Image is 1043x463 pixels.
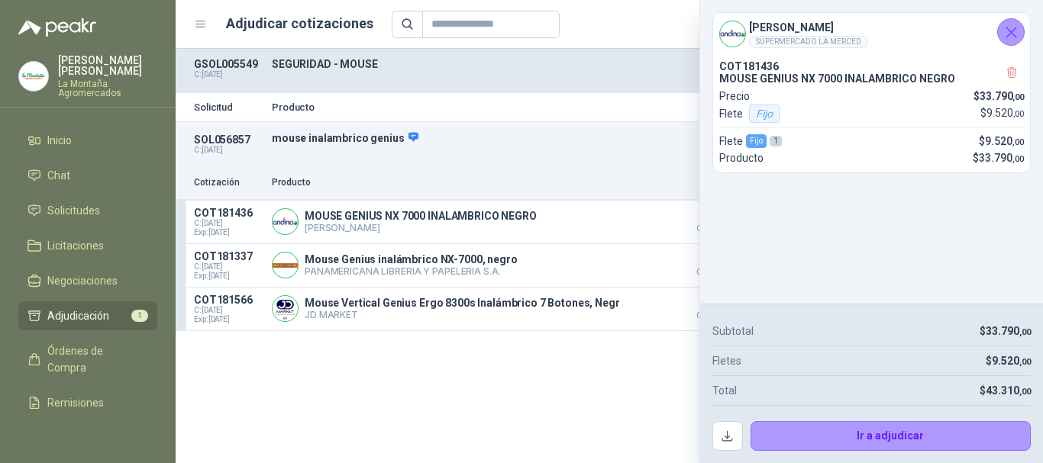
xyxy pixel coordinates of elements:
[712,382,737,399] p: Total
[673,250,750,276] p: $ 51.121
[719,88,750,104] p: Precio
[992,355,1031,367] span: 9.520
[305,309,620,320] p: JD MARKET
[986,352,1031,369] p: $
[47,307,109,324] span: Adjudicación
[194,102,263,112] p: Solicitud
[18,266,157,295] a: Negociaciones
[47,132,72,149] span: Inicio
[272,58,805,70] p: SEGURIDAD - MOUSE
[986,107,1024,119] span: 9.520
[18,18,96,37] img: Logo peakr
[272,131,805,145] p: mouse inalambrico genius
[980,90,1024,102] span: 33.790
[194,175,263,190] p: Cotización
[273,252,298,278] img: Company Logo
[47,342,143,376] span: Órdenes de Compra
[1012,137,1024,147] span: ,00
[1019,357,1031,367] span: ,00
[273,209,298,234] img: Company Logo
[980,323,1031,339] p: $
[18,301,157,330] a: Adjudicación1
[194,315,263,324] span: Exp: [DATE]
[673,268,750,276] span: Crédito 30 días
[194,146,263,155] p: C: [DATE]
[47,202,100,219] span: Solicitudes
[194,294,263,306] p: COT181566
[18,231,157,260] a: Licitaciones
[979,152,1024,164] span: 33.790
[305,265,518,277] p: PANAMERICANA LIBRERIA Y PAPELERIA S.A.
[719,60,1024,72] p: COT181436
[673,294,750,320] p: $ 70.741
[18,336,157,382] a: Órdenes de Compra
[1019,327,1031,337] span: ,00
[974,88,1024,104] p: $
[272,175,664,190] p: Producto
[194,262,263,272] span: C: [DATE]
[194,228,263,237] span: Exp: [DATE]
[980,382,1031,399] p: $
[673,312,750,320] span: Crédito 30 días
[194,58,263,70] p: GSOL005549
[194,133,263,146] p: SOL056857
[272,102,805,112] p: Producto
[712,352,741,369] p: Fletes
[305,297,620,309] p: Mouse Vertical Genius Ergo 8300s Inalámbrico 7 Botones, Negr
[986,325,1031,337] span: 33.790
[979,133,1024,150] p: $
[985,135,1024,147] span: 9.520
[751,421,1032,452] button: Ir a adjudicar
[194,306,263,315] span: C: [DATE]
[18,196,157,225] a: Solicitudes
[226,13,373,34] h1: Adjudicar cotizaciones
[1012,92,1024,102] span: ,00
[194,70,263,79] p: C: [DATE]
[1013,109,1024,119] span: ,00
[194,250,263,262] p: COT181337
[18,161,157,190] a: Chat
[673,225,750,233] span: Crédito 30 días
[305,222,537,233] p: [PERSON_NAME]
[1019,387,1031,397] span: ,00
[673,175,750,190] p: Precio
[712,323,754,339] p: Subtotal
[273,296,298,321] img: Company Logo
[58,55,157,76] p: [PERSON_NAME] [PERSON_NAME]
[986,384,1031,397] span: 43.310
[47,167,70,184] span: Chat
[719,72,1024,85] p: MOUSE GENIUS NX 7000 INALAMBRICO NEGRO
[194,272,263,281] span: Exp: [DATE]
[58,79,157,98] p: La Montaña Agromercados
[19,62,48,91] img: Company Logo
[194,219,263,228] span: C: [DATE]
[18,388,157,417] a: Remisiones
[47,237,104,254] span: Licitaciones
[980,104,1024,123] p: $
[719,104,783,123] p: Flete
[673,207,750,233] p: $ 33.790
[131,310,148,322] span: 1
[719,133,782,150] p: Flete
[749,104,780,123] div: Fijo
[18,126,157,155] a: Inicio
[47,272,118,289] span: Negociaciones
[47,394,104,411] span: Remisiones
[746,134,767,148] div: Fijo
[18,423,157,452] a: Configuración
[305,253,518,265] p: Mouse Genius inalámbrico NX-7000, negro
[1012,154,1024,164] span: ,00
[719,150,764,166] p: Producto
[770,136,782,146] div: 1
[305,210,537,222] p: MOUSE GENIUS NX 7000 INALAMBRICO NEGRO
[973,150,1024,166] p: $
[194,207,263,219] p: COT181436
